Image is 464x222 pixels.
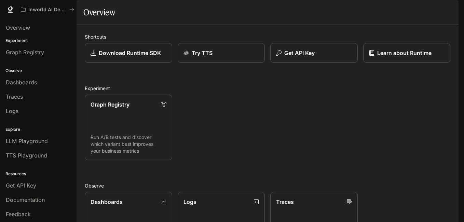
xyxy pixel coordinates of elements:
[18,3,77,16] button: All workspaces
[85,182,450,189] h2: Observe
[85,85,450,92] h2: Experiment
[85,95,172,160] a: Graph RegistryRun A/B tests and discover which variant best improves your business metrics
[284,49,315,57] p: Get API Key
[91,100,129,109] p: Graph Registry
[178,43,265,63] a: Try TTS
[183,198,196,206] p: Logs
[99,49,161,57] p: Download Runtime SDK
[85,33,450,40] h2: Shortcuts
[83,5,115,19] h1: Overview
[28,7,67,13] p: Inworld AI Demos
[85,43,172,63] a: Download Runtime SDK
[192,49,213,57] p: Try TTS
[270,43,358,63] button: Get API Key
[91,198,123,206] p: Dashboards
[91,134,166,154] p: Run A/B tests and discover which variant best improves your business metrics
[377,49,432,57] p: Learn about Runtime
[363,43,451,63] a: Learn about Runtime
[276,198,294,206] p: Traces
